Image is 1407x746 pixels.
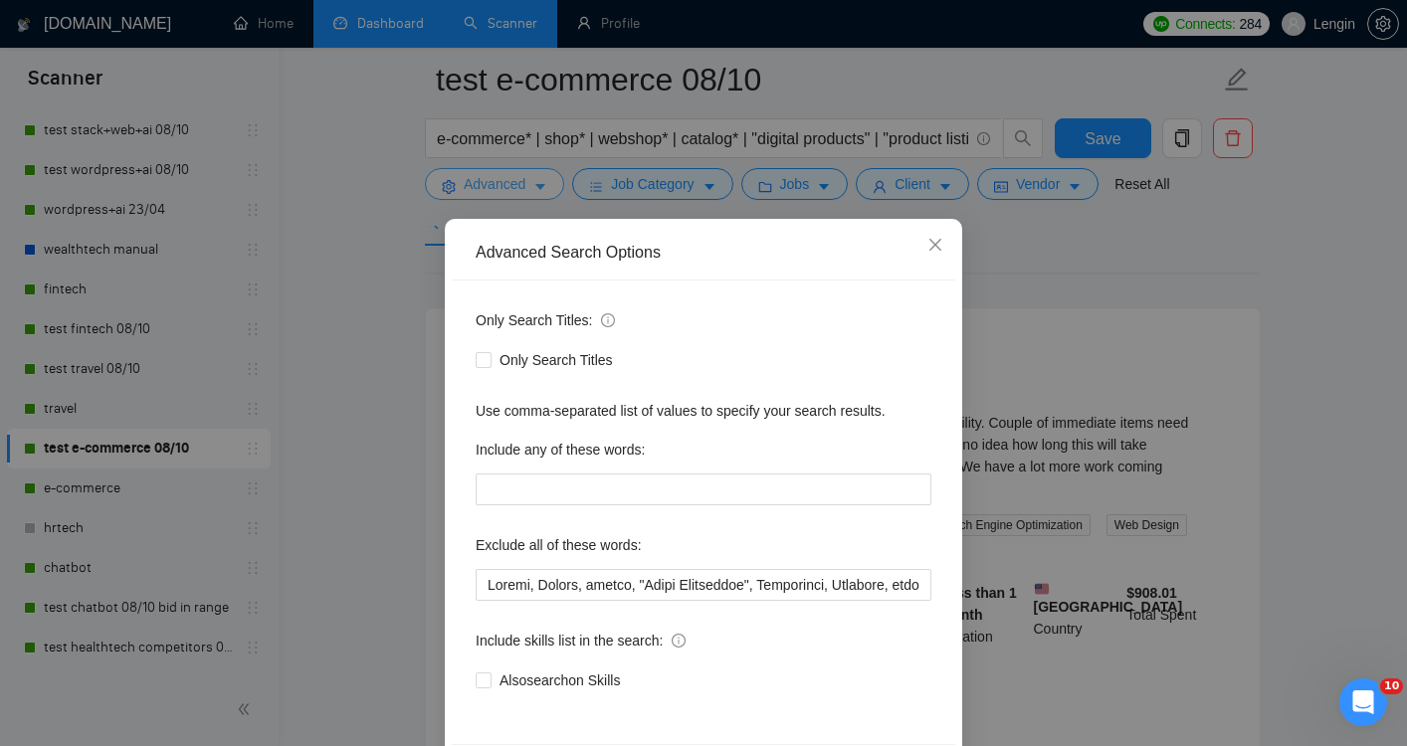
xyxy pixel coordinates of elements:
[476,434,645,466] label: Include any of these words:
[476,529,642,561] label: Exclude all of these words:
[492,349,621,371] span: Only Search Titles
[476,309,615,331] span: Only Search Titles:
[476,630,686,652] span: Include skills list in the search:
[908,219,962,273] button: Close
[476,242,931,264] div: Advanced Search Options
[927,237,943,253] span: close
[672,634,686,648] span: info-circle
[492,669,628,691] span: Also search on Skills
[1380,678,1403,694] span: 10
[601,313,615,327] span: info-circle
[476,400,931,422] div: Use comma-separated list of values to specify your search results.
[1339,678,1387,726] iframe: Intercom live chat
